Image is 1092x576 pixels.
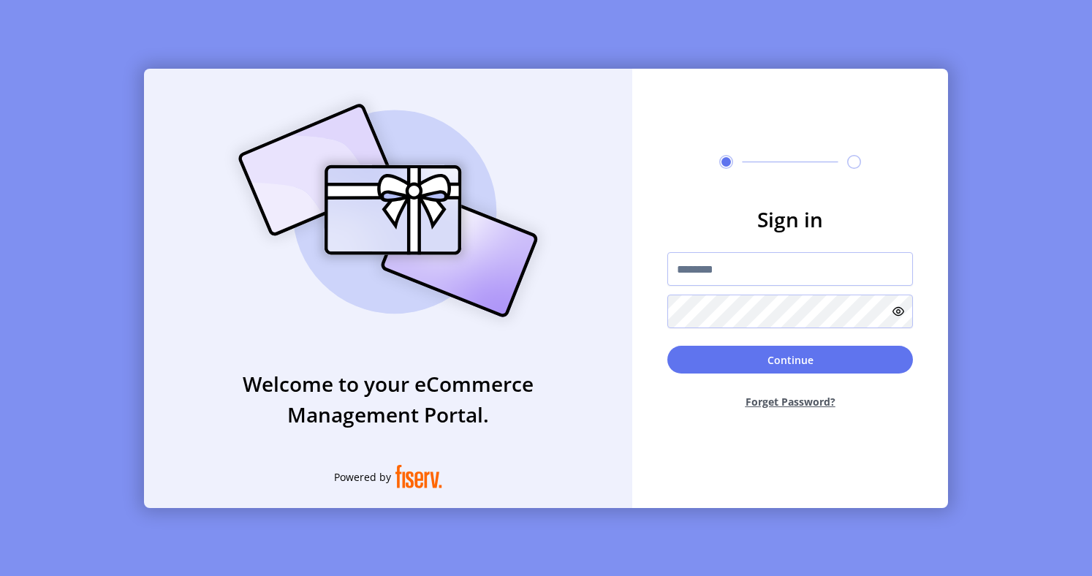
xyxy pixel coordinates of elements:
h3: Sign in [667,204,913,235]
button: Forget Password? [667,382,913,421]
img: card_Illustration.svg [216,88,560,333]
h3: Welcome to your eCommerce Management Portal. [144,368,632,430]
button: Continue [667,346,913,374]
span: Powered by [334,469,391,485]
